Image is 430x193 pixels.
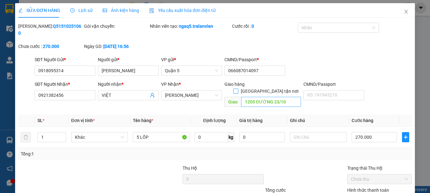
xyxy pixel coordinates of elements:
[402,135,409,140] span: plus
[71,118,95,123] span: Đơn vị tính
[133,132,190,142] input: VD: Bàn, Ghế
[183,166,197,171] span: Thu Hộ
[18,8,60,13] span: SỬA ĐƠN HÀNG
[150,93,155,98] span: user-add
[404,9,409,14] span: close
[402,132,409,142] button: plus
[351,174,408,184] span: Chưa thu
[103,44,129,49] b: [DATE] 16:56
[18,43,83,50] div: Chưa cước :
[84,23,149,30] div: Gói vận chuyển:
[70,8,75,13] span: clock-circle
[238,88,301,95] span: [GEOGRAPHIC_DATA] tận nơi
[165,66,218,75] span: Quận 5
[149,8,216,13] span: Yêu cầu xuất hóa đơn điện tử
[347,188,389,193] label: Hình thức thanh toán
[103,8,139,13] span: Ảnh kiện hàng
[347,165,412,172] div: Trạng thái Thu Hộ
[18,8,23,13] span: edit
[224,56,285,63] div: CMND/Passport
[149,8,154,13] img: icon
[397,3,415,21] button: Close
[239,118,263,123] span: Giá trị hàng
[70,8,93,13] span: Lịch sử
[84,43,149,50] div: Ngày GD:
[18,23,83,37] div: [PERSON_NAME]:
[290,132,347,142] input: Ghi Chú
[37,118,42,123] span: SL
[241,97,301,107] input: Dọc đường
[224,82,245,87] span: Giao hàng
[103,8,107,13] span: picture
[252,24,254,29] b: 0
[179,24,213,29] b: ngaq5.tralanvien
[161,56,222,63] div: VP gửi
[43,44,59,49] b: 270.000
[21,132,31,142] button: delete
[150,23,231,30] div: Nhân viên tạo:
[224,97,241,107] span: Giao
[98,56,159,63] div: Người gửi
[35,81,95,88] div: SĐT Người Nhận
[228,132,234,142] span: kg
[161,82,179,87] span: VP Nhận
[303,81,364,88] div: CMND/Passport
[232,23,297,30] div: Cước rồi :
[98,81,159,88] div: Người nhận
[133,118,153,123] span: Tên hàng
[265,188,286,193] span: Tổng cước
[352,118,373,123] span: Cước hàng
[203,118,225,123] span: Định lượng
[35,56,95,63] div: SĐT Người Gửi
[21,150,167,157] div: Tổng: 1
[75,132,124,142] span: Khác
[165,91,218,100] span: Lê Hồng Phong
[287,114,349,127] th: Ghi chú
